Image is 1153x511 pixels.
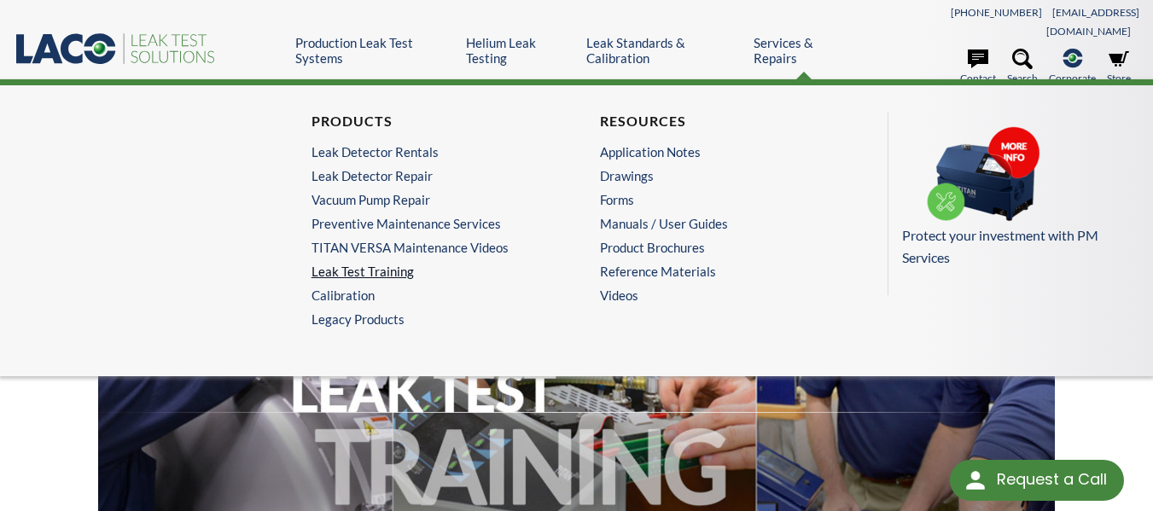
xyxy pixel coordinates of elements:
a: [EMAIL_ADDRESS][DOMAIN_NAME] [1046,6,1139,38]
img: round button [962,467,989,494]
div: Request a Call [950,460,1124,501]
a: Contact [960,49,996,86]
a: Protect your investment with PM Services [902,126,1130,268]
p: Protect your investment with PM Services [902,224,1130,268]
a: Leak Detector Repair [312,168,545,183]
a: Reference Materials [600,264,834,279]
a: Store [1107,49,1131,86]
a: Legacy Products [312,311,554,327]
a: TITAN VERSA Maintenance Videos [312,240,545,255]
a: Preventive Maintenance Services [312,216,545,231]
h4: Resources [600,113,834,131]
a: Drawings [600,168,834,183]
span: Corporate [1049,70,1096,86]
h4: Products [312,113,545,131]
img: Menu_Pod_Service.png [902,126,1073,222]
a: Forms [600,192,834,207]
a: Application Notes [600,144,834,160]
a: [PHONE_NUMBER] [951,6,1042,19]
a: Manuals / User Guides [600,216,834,231]
a: Calibration [312,287,545,303]
div: Request a Call [997,460,1107,499]
a: Helium Leak Testing [466,35,573,66]
a: Search [1007,49,1038,86]
a: Leak Standards & Calibration [586,35,742,66]
a: Vacuum Pump Repair [312,192,545,207]
a: Leak Detector Rentals [312,144,545,160]
a: Services & Repairs [754,35,853,66]
a: Production Leak Test Systems [295,35,454,66]
a: Leak Test Training [312,264,545,279]
a: Videos [600,287,842,303]
a: Product Brochures [600,240,834,255]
